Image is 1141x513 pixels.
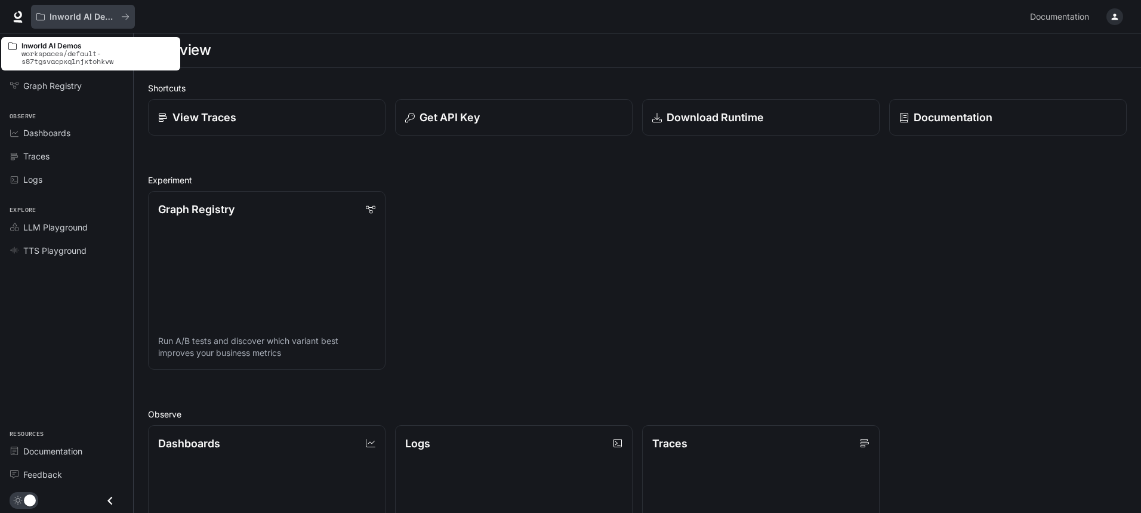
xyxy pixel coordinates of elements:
[23,150,50,162] span: Traces
[148,174,1127,186] h2: Experiment
[158,335,375,359] p: Run A/B tests and discover which variant best improves your business metrics
[1030,10,1089,24] span: Documentation
[889,99,1127,136] a: Documentation
[1025,5,1098,29] a: Documentation
[395,99,633,136] button: Get API Key
[420,109,480,125] p: Get API Key
[652,435,687,451] p: Traces
[148,191,386,370] a: Graph RegistryRun A/B tests and discover which variant best improves your business metrics
[5,122,128,143] a: Dashboards
[23,244,87,257] span: TTS Playground
[5,75,128,96] a: Graph Registry
[172,109,236,125] p: View Traces
[148,99,386,136] a: View Traces
[31,5,135,29] button: All workspaces
[405,435,430,451] p: Logs
[5,464,128,485] a: Feedback
[21,50,173,65] p: workspaces/default-s87tgsvacpxqlnjxtohkvw
[5,146,128,167] a: Traces
[158,201,235,217] p: Graph Registry
[5,441,128,462] a: Documentation
[148,408,1127,420] h2: Observe
[667,109,764,125] p: Download Runtime
[23,445,82,457] span: Documentation
[23,468,62,481] span: Feedback
[5,240,128,261] a: TTS Playground
[23,173,42,186] span: Logs
[5,169,128,190] a: Logs
[5,217,128,238] a: LLM Playground
[914,109,992,125] p: Documentation
[97,489,124,513] button: Close drawer
[21,42,173,50] p: Inworld AI Demos
[642,99,880,136] a: Download Runtime
[148,82,1127,94] h2: Shortcuts
[50,12,116,22] p: Inworld AI Demos
[158,435,220,451] p: Dashboards
[24,493,36,506] span: Dark mode toggle
[23,79,82,92] span: Graph Registry
[23,127,70,139] span: Dashboards
[23,221,88,234] span: LLM Playground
